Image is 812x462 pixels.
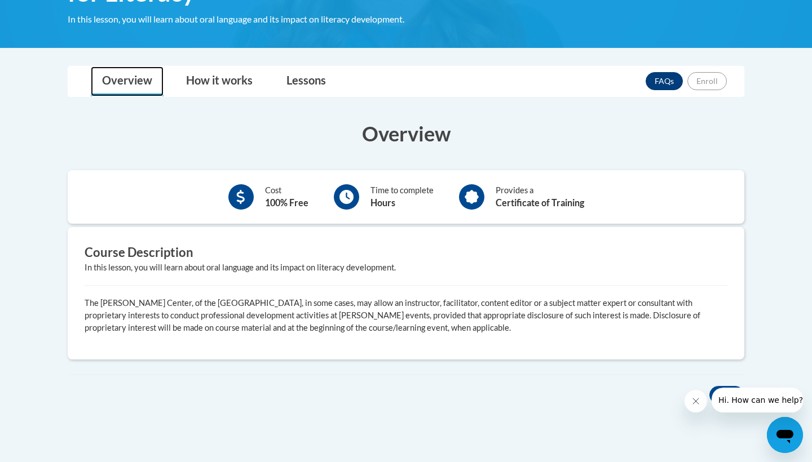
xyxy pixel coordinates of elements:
div: In this lesson, you will learn about oral language and its impact on literacy development. [85,261,727,274]
h3: Course Description [85,244,727,261]
b: Certificate of Training [496,197,584,208]
p: The [PERSON_NAME] Center, of the [GEOGRAPHIC_DATA], in some cases, may allow an instructor, facil... [85,297,727,334]
a: Overview [91,66,164,96]
b: Hours [370,197,395,208]
button: Enroll [687,72,727,90]
a: FAQs [646,72,683,90]
h3: Overview [68,119,744,148]
a: Lessons [275,66,337,96]
div: Time to complete [370,184,434,210]
iframe: Message from company [712,388,803,412]
a: How it works [175,66,264,96]
iframe: Close message [685,390,707,412]
div: Cost [265,184,308,210]
iframe: Button to launch messaging window [767,417,803,453]
button: Back [709,386,744,404]
div: In this lesson, you will learn about oral language and its impact on literacy development. [68,13,457,25]
b: 100% Free [265,197,308,208]
div: Provides a [496,184,584,210]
